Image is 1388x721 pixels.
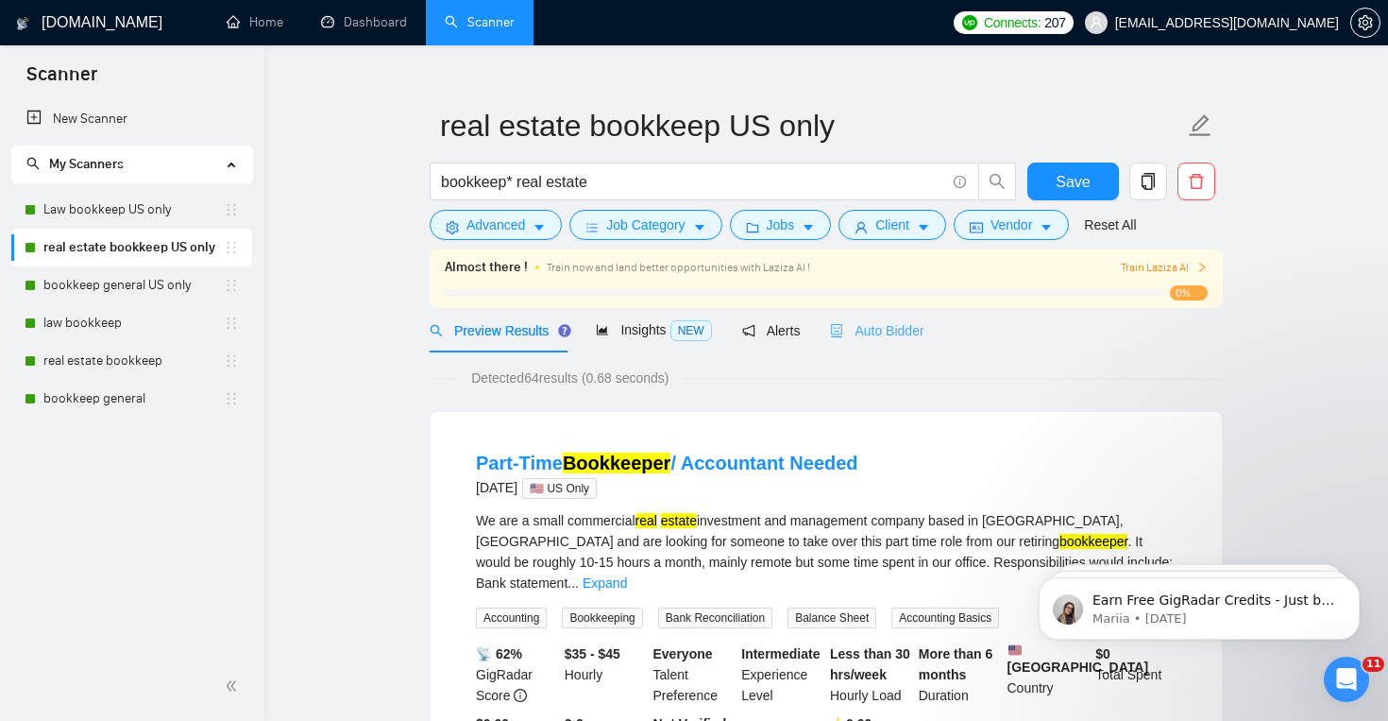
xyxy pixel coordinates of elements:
[43,304,224,342] a: law bookkeep
[556,322,573,339] div: Tooltip anchor
[446,220,459,234] span: setting
[224,240,239,255] span: holder
[787,608,876,628] span: Balance Sheet
[1084,215,1136,235] a: Reset All
[1350,15,1380,30] a: setting
[730,210,832,240] button: folderJobscaret-down
[476,476,858,499] div: [DATE]
[565,646,620,661] b: $35 - $45
[596,322,711,337] span: Insights
[445,257,528,278] span: Almost there !
[1090,16,1103,29] span: user
[227,14,283,30] a: homeHome
[1121,259,1208,277] button: Train Laziza AI
[737,644,826,706] div: Experience Level
[855,220,868,234] span: user
[919,646,993,682] b: More than 6 months
[225,677,244,695] span: double-left
[224,316,239,331] span: holder
[1008,644,1022,657] img: 🇺🇸
[321,14,407,30] a: dashboardDashboard
[476,510,1176,593] div: We are a small commercial investment and management company based in [GEOGRAPHIC_DATA], [GEOGRAPH...
[11,380,252,418] li: bookkeep general
[43,191,224,229] a: Law bookkeep US only
[1056,170,1090,194] span: Save
[16,9,29,39] img: logo
[1177,163,1215,200] button: delete
[891,608,999,628] span: Accounting Basics
[466,215,525,235] span: Advanced
[49,156,124,172] span: My Scanners
[970,220,983,234] span: idcard
[11,100,252,138] li: New Scanner
[606,215,685,235] span: Job Category
[533,220,546,234] span: caret-down
[838,210,946,240] button: userClientcaret-down
[522,478,597,499] span: 🇺🇸 US Only
[984,12,1041,33] span: Connects:
[670,320,712,341] span: NEW
[430,323,566,338] span: Preview Results
[741,646,820,661] b: Intermediate
[1188,113,1212,138] span: edit
[1130,173,1166,190] span: copy
[596,323,609,336] span: area-chart
[1129,163,1167,200] button: copy
[1007,644,1149,675] b: [GEOGRAPHIC_DATA]
[962,15,977,30] img: upwork-logo.png
[224,353,239,369] span: holder
[11,229,252,266] li: real estate bookkeep US only
[875,215,909,235] span: Client
[1178,173,1214,190] span: delete
[569,210,721,240] button: barsJob Categorycaret-down
[430,324,443,337] span: search
[583,575,627,591] a: Expand
[561,644,650,706] div: Hourly
[746,220,759,234] span: folder
[562,608,642,628] span: Bookkeeping
[742,324,755,337] span: notification
[430,210,562,240] button: settingAdvancedcaret-down
[954,176,966,188] span: info-circle
[1004,644,1092,706] div: Country
[1044,12,1065,33] span: 207
[1059,534,1127,549] mark: bookkeeper
[43,342,224,380] a: real estate bookkeep
[476,453,858,473] a: Part-TimeBookkeeper/ Accountant Needed
[458,368,682,388] span: Detected 64 results (0.68 seconds)
[567,575,579,591] span: ...
[11,60,112,100] span: Scanner
[26,100,237,138] a: New Scanner
[547,261,810,274] span: Train now and land better opportunities with Laziza AI !
[1324,657,1369,702] iframe: Intercom live chat
[1027,163,1119,200] button: Save
[224,278,239,293] span: holder
[43,266,224,304] a: bookkeep general US only
[472,644,561,706] div: GigRadar Score
[830,323,923,338] span: Auto Bidder
[1363,657,1384,672] span: 11
[661,513,697,528] mark: estate
[563,453,671,473] mark: Bookkeeper
[1350,8,1380,38] button: setting
[954,210,1069,240] button: idcardVendorcaret-down
[830,324,843,337] span: robot
[979,173,1015,190] span: search
[224,391,239,406] span: holder
[440,102,1184,149] input: Scanner name...
[990,215,1032,235] span: Vendor
[11,304,252,342] li: law bookkeep
[915,644,1004,706] div: Duration
[224,202,239,217] span: holder
[767,215,795,235] span: Jobs
[650,644,738,706] div: Talent Preference
[26,157,40,170] span: search
[742,323,801,338] span: Alerts
[585,220,599,234] span: bars
[653,646,713,661] b: Everyone
[830,646,910,682] b: Less than 30 hrs/week
[43,380,224,418] a: bookkeep general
